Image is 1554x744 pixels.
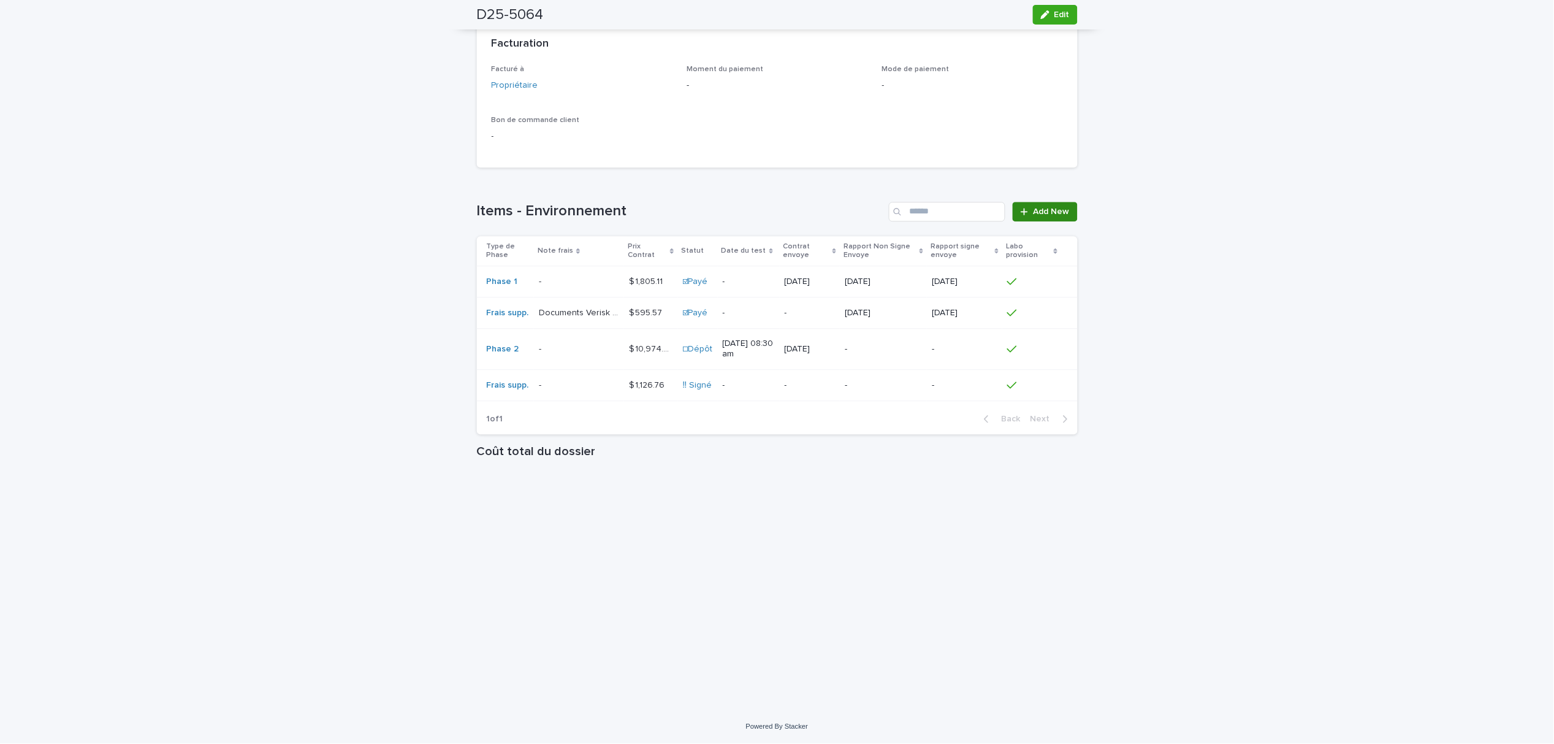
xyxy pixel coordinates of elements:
[539,342,544,355] p: -
[889,202,1005,221] input: Search
[844,240,916,263] p: Rapport Non Signe Envoye
[682,244,704,258] p: Statut
[1033,5,1078,25] button: Edit
[477,329,1078,370] tr: Phase 2 -- $ 10,974.36$ 10,974.36 ☐Dépôt [DATE] 08:30 am[DATE]--
[723,277,775,287] p: -
[785,344,835,355] p: [DATE]
[882,79,1063,92] p: -
[1026,413,1078,424] button: Next
[932,308,997,318] p: [DATE]
[845,277,922,287] p: [DATE]
[492,130,672,143] p: -
[1030,415,1057,423] span: Next
[882,66,950,73] span: Mode de paiement
[629,378,667,391] p: $ 1,126.76
[477,370,1078,401] tr: Frais supp. -- $ 1,126.76$ 1,126.76 ‼ Signé ----
[932,344,997,355] p: -
[477,404,513,434] p: 1 of 1
[487,344,519,355] a: Phase 2
[1013,202,1077,221] a: Add New
[629,305,665,318] p: $ 595.57
[477,464,1078,648] iframe: Coût total du dossier
[538,244,573,258] p: Note frais
[994,415,1021,423] span: Back
[539,305,622,318] p: Documents Verisk (Opta)
[539,274,544,287] p: -
[722,244,766,258] p: Date du test
[539,378,544,391] p: -
[723,380,775,391] p: -
[974,413,1026,424] button: Back
[783,240,829,263] p: Contrat envoye
[1034,207,1070,216] span: Add New
[683,380,712,391] a: ‼ Signé
[785,308,835,318] p: -
[477,6,544,24] h2: D25-5064
[785,277,835,287] p: [DATE]
[477,444,1078,459] h1: Coût total du dossier
[683,308,708,318] a: ☑Payé
[723,308,775,318] p: -
[932,380,997,391] p: -
[932,277,997,287] p: [DATE]
[1006,240,1051,263] p: Labo provision
[746,723,808,730] a: Powered By Stacker
[845,344,922,355] p: -
[492,79,538,92] a: Propriétaire
[492,117,580,124] span: Bon de commande client
[785,380,835,391] p: -
[845,308,922,318] p: [DATE]
[492,66,525,73] span: Facturé à
[629,342,675,355] p: $ 10,974.36
[487,380,529,391] a: Frais supp.
[487,240,531,263] p: Type de Phase
[487,277,518,287] a: Phase 1
[477,297,1078,329] tr: Frais supp. Documents Verisk (Opta)Documents Verisk (Opta) $ 595.57$ 595.57 ☑Payé --[DATE][DATE]
[683,277,708,287] a: ☑Payé
[487,308,529,318] a: Frais supp.
[687,79,867,92] p: -
[477,202,885,220] h1: Items - Environnement
[477,266,1078,297] tr: Phase 1 -- $ 1,805.11$ 1,805.11 ☑Payé -[DATE][DATE][DATE]
[723,339,775,359] p: [DATE] 08:30 am
[492,37,549,51] h2: Facturation
[629,274,665,287] p: $ 1,805.11
[1054,10,1070,19] span: Edit
[683,344,713,355] a: ☐Dépôt
[628,240,667,263] p: Prix Contrat
[931,240,992,263] p: Rapport signe envoye
[845,380,922,391] p: -
[687,66,763,73] span: Moment du paiement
